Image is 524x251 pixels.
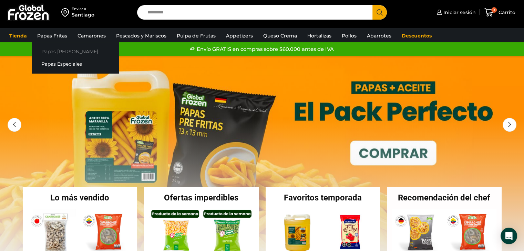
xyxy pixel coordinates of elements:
a: Appetizers [223,29,256,42]
a: Tienda [6,29,30,42]
a: Descuentos [398,29,435,42]
span: Iniciar sesión [442,9,476,16]
a: Pulpa de Frutas [173,29,219,42]
a: Queso Crema [260,29,300,42]
div: Open Intercom Messenger [501,228,517,244]
h2: Ofertas imperdibles [144,194,259,202]
a: Hortalizas [304,29,335,42]
a: Pescados y Mariscos [113,29,170,42]
a: Pollos [338,29,360,42]
div: Enviar a [72,7,94,11]
a: 0 Carrito [483,4,517,21]
a: Papas [PERSON_NAME] [32,45,119,58]
span: 0 [491,7,497,13]
a: Papas Fritas [34,29,71,42]
div: Santiago [72,11,94,18]
img: address-field-icon.svg [61,7,72,18]
h2: Favoritos temporada [266,194,380,202]
h2: Lo más vendido [23,194,137,202]
button: Search button [372,5,387,20]
div: Previous slide [8,118,21,132]
a: Iniciar sesión [435,6,476,19]
a: Abarrotes [363,29,395,42]
a: Papas Especiales [32,58,119,70]
h2: Recomendación del chef [387,194,502,202]
div: Next slide [503,118,516,132]
a: Camarones [74,29,109,42]
span: Carrito [497,9,515,16]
